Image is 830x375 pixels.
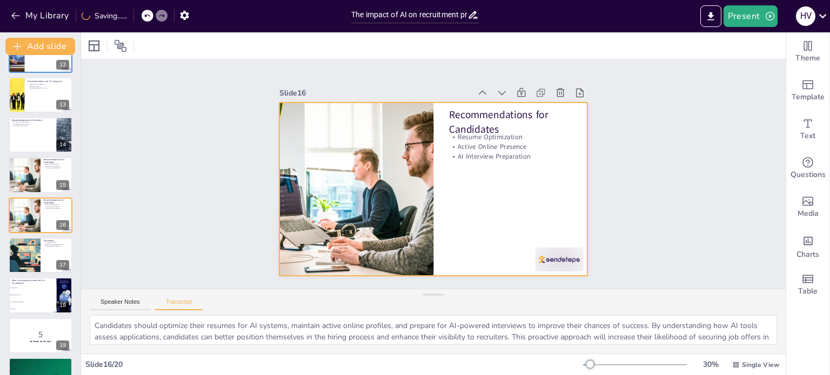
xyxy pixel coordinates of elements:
button: Add slide [5,38,75,55]
span: Reduced time-to-hire [10,294,56,295]
div: Add a table [786,265,829,304]
div: 14 [56,140,69,149]
p: Conclusion [44,239,69,242]
p: AI Literacy Enhancement [12,121,53,123]
div: Slide 16 / 20 [85,359,583,370]
p: Ethical Investment [28,85,69,87]
div: 12 [56,60,69,70]
div: Layout [85,37,103,54]
span: Less candidate engagement [10,301,56,302]
span: Theme [795,52,820,64]
span: Charts [796,249,819,261]
div: Get real-time input from your audience [786,149,829,188]
div: Add ready made slides [786,71,829,110]
div: 12 [9,37,72,72]
button: Transcript [155,298,203,310]
span: Table [798,285,818,297]
div: 19 [56,340,69,350]
span: Questions [791,169,826,181]
button: Present [724,5,778,27]
span: Single View [742,360,779,369]
div: 17 [9,237,72,273]
div: 18 [56,301,69,310]
p: Human Connection Focus [12,123,53,125]
div: Add charts and graphs [786,227,829,265]
p: Recommendations for Candidates [44,199,69,204]
p: What is the primary benefit of AI in recruitment? [12,278,53,284]
button: Speaker Notes [90,298,151,310]
button: Export to PowerPoint [700,5,721,27]
p: Recommendations for Candidates [44,158,69,164]
div: Add images, graphics, shapes or video [786,188,829,227]
div: 19 [9,318,72,353]
span: Participant 1 [11,360,18,362]
div: 13 [9,77,72,113]
p: AI Interview Preparation [44,167,69,169]
span: Increased bias [10,287,56,288]
span: Text [800,130,815,142]
span: 400 [38,367,40,369]
div: 30 % [698,359,724,370]
div: Slide 16 [298,58,488,107]
p: Strategic Enabler [44,241,69,243]
input: Insert title [351,7,467,23]
div: 13 [56,100,69,110]
span: Media [798,208,819,220]
button: My Library [8,7,73,24]
span: Participant 2 [11,368,18,370]
p: Active Online Presence [453,146,576,181]
p: Recommendations for Candidates [456,112,583,166]
div: 17 [56,260,69,270]
div: H V [796,6,815,26]
p: 5 [12,329,69,340]
p: AI Interview Preparation [451,155,574,190]
p: AI Interview Preparation [44,207,69,209]
span: Higher costs [10,308,56,309]
div: 15 [9,157,72,193]
p: Recommendations for Recruiters [12,119,53,122]
span: gold [9,361,10,362]
p: Active Online Presence [44,165,69,167]
p: Candidate Experience Focus [28,87,69,89]
button: H V [796,5,815,27]
textarea: Candidates should optimize their resumes for AI systems, maintain active online profiles, and pre... [90,315,777,345]
div: Top scorer [50,374,62,375]
p: Recommendations for IT Companies [28,79,69,83]
div: Change the overall theme [786,32,829,71]
p: Resume Optimization [44,163,69,166]
strong: Get Ready for the Quiz! [30,340,52,343]
p: Continuous Monitoring [12,125,53,127]
span: silver [9,368,10,369]
div: 14 [9,117,72,153]
span: 500 [38,360,40,362]
div: Saving...... [82,11,127,21]
div: 16 [9,197,72,233]
div: 18 [9,277,72,313]
span: Template [792,91,825,103]
p: Hybrid Model Adoption [28,83,69,85]
p: Future-Ready Workforce [44,246,69,248]
div: 16 [56,220,69,230]
p: Active Online Presence [44,206,69,208]
div: Add text boxes [786,110,829,149]
p: Responsible Implementation [44,243,69,246]
p: Resume Optimization [44,203,69,206]
p: Resume Optimization [455,137,578,172]
div: 15 [56,180,69,190]
span: Position [114,39,127,52]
